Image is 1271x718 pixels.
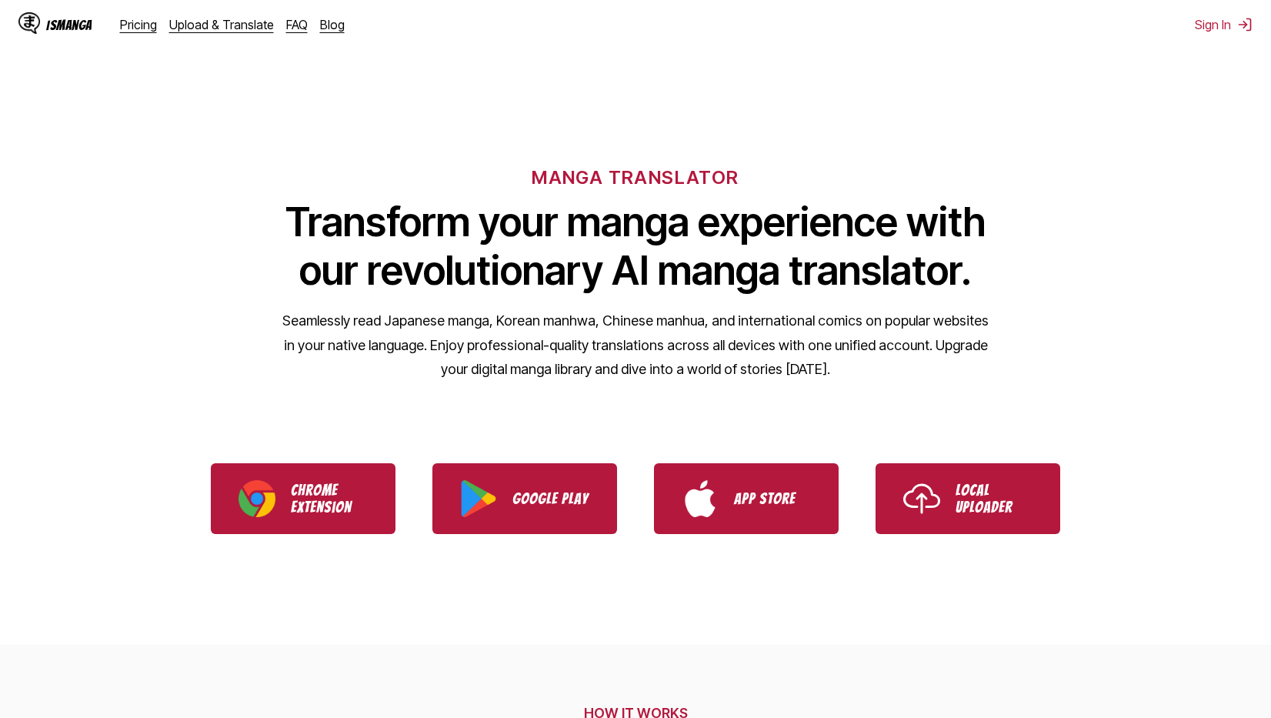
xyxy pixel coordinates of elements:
[320,17,345,32] a: Blog
[282,309,989,382] p: Seamlessly read Japanese manga, Korean manhwa, Chinese manhua, and international comics on popula...
[903,480,940,517] img: Upload icon
[1237,17,1253,32] img: Sign out
[512,490,589,507] p: Google Play
[654,463,839,534] a: Download IsManga from App Store
[286,17,308,32] a: FAQ
[956,482,1032,516] p: Local Uploader
[432,463,617,534] a: Download IsManga from Google Play
[211,463,395,534] a: Download IsManga Chrome Extension
[18,12,40,34] img: IsManga Logo
[169,17,274,32] a: Upload & Translate
[18,12,120,37] a: IsManga LogoIsManga
[120,17,157,32] a: Pricing
[876,463,1060,534] a: Use IsManga Local Uploader
[460,480,497,517] img: Google Play logo
[734,490,811,507] p: App Store
[46,18,92,32] div: IsManga
[282,198,989,295] h1: Transform your manga experience with our revolutionary AI manga translator.
[1195,17,1253,32] button: Sign In
[532,166,739,189] h6: MANGA TRANSLATOR
[239,480,275,517] img: Chrome logo
[291,482,368,516] p: Chrome Extension
[682,480,719,517] img: App Store logo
